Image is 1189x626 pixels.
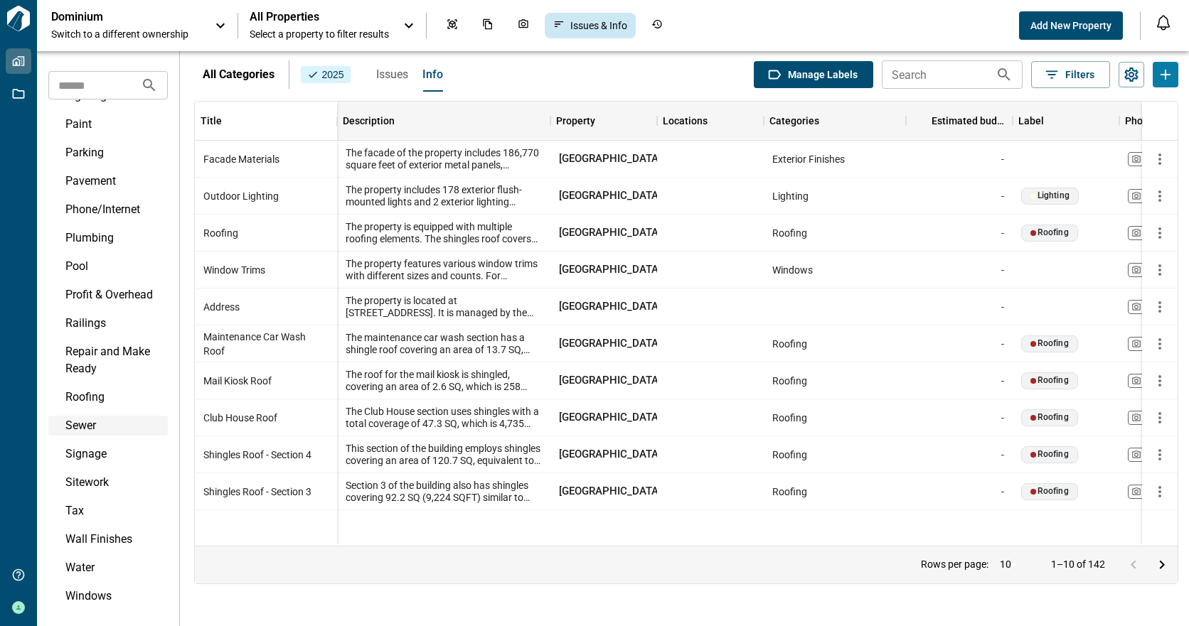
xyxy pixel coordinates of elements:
p: All Categories [203,66,274,83]
span: Maintenance Car Wash Roof [203,330,329,358]
div: Job History [643,13,671,38]
span: The roof for the mail kiosk is shingled, covering an area of 2.6 SQ, which is 258 SQFT. [346,369,542,393]
span: Info [422,68,443,82]
span: Facade Materials [203,152,279,166]
div: [GEOGRAPHIC_DATA] [550,362,657,399]
button: Sort [395,111,415,131]
div: Roofing [1030,339,1069,348]
span: Issues [376,68,408,82]
p: 1–10 of 142 [1051,560,1105,569]
div: Roofing [1030,413,1069,422]
div: Parking [65,144,165,161]
div: Description [337,102,550,141]
button: Add Issues or Info [1153,62,1178,87]
div: Issues & Info [545,13,636,38]
div: Asset View [438,13,466,38]
span: Mail Kiosk Roof [203,374,272,388]
div: Water [65,559,165,576]
div: 10 [994,554,1028,575]
span: This section of the building employs shingles covering an area of 120.7 SQ, equivalent to 12,073 ... [346,443,542,467]
div: [GEOGRAPHIC_DATA] [550,473,657,510]
div: Phone/Internet [65,201,165,218]
span: Lighting [772,189,809,203]
div: Paint [65,116,165,133]
span: - [1001,337,1004,351]
button: 2025 [301,66,351,83]
div: Signage [65,446,165,463]
span: - [1001,374,1004,388]
span: Select a property to filter results [250,27,389,41]
div: Label [1018,102,1044,141]
div: Tax [65,502,165,519]
div: Plumbing [65,230,165,247]
span: Address [203,300,240,314]
span: All Properties [250,10,389,24]
div: Windows [65,588,165,605]
span: Issues & Info [570,18,627,33]
div: [GEOGRAPHIC_DATA] [550,252,657,288]
div: Title [201,102,222,141]
div: [GEOGRAPHIC_DATA] [550,178,657,215]
span: The Club House section uses shingles with a total coverage of 47.3 SQ, which is 4,735 SQFT. [346,406,542,430]
div: Roofing [1030,450,1069,459]
span: - [1001,448,1004,462]
span: 2025 [306,68,345,82]
span: The property includes 178 exterior flush-mounted lights and 2 exterior lighting fixtures, contrib... [346,184,542,208]
span: Roofing [772,226,807,240]
span: - [1001,300,1004,314]
div: Estimated budget [906,102,1013,141]
span: Roofing [772,374,807,388]
div: Sewer [65,417,165,434]
button: Go to next page [1148,551,1176,579]
span: Roofing [772,448,807,462]
div: Roofing [65,389,165,406]
span: The property features various window trims with different sizes and counts. For instance, there a... [346,258,542,282]
span: Roofing [772,411,807,425]
div: Description [343,102,395,141]
span: The property is equipped with multiple roofing elements. The shingles roof covers 106,814 square ... [346,221,542,245]
div: [GEOGRAPHIC_DATA] [550,288,657,325]
span: - [1001,226,1004,240]
div: Title [195,102,337,141]
span: Roofing [203,226,238,240]
div: Roofing [1030,228,1069,237]
div: Profit & Overhead [65,286,165,303]
div: Sitework [65,474,165,491]
div: Repair and Make Ready [65,343,165,377]
div: Roofing [1030,487,1069,496]
div: Property [556,102,595,141]
div: Label [1013,102,1119,141]
span: - [1001,485,1004,499]
p: Rows per page: [921,560,988,569]
span: Outdoor Lighting [203,189,279,203]
div: [GEOGRAPHIC_DATA] [550,215,657,252]
div: Locations [657,102,764,141]
span: Shingles Roof - Section 4 [203,448,311,462]
button: Sort [222,112,242,131]
span: Roofing [772,337,807,351]
span: The maintenance car wash section has a shingle roof covering an area of 13.7 SQ, equivalent to 1,... [346,332,542,356]
span: - [1001,189,1004,203]
button: Open notification feed [1152,11,1175,34]
span: Switch to a different ownership [51,27,201,41]
div: Categories [769,102,819,141]
button: Sort [1044,111,1064,131]
div: Property [550,102,657,141]
span: - [1001,152,1004,166]
span: Windows [772,263,813,277]
span: Section 3 of the building also has shingles covering 92.2 SQ (9,224 SQFT) similar to Section 2. [346,480,542,504]
div: Categories [764,102,906,141]
p: Dominium [51,10,179,24]
div: Wall Finishes [65,531,165,548]
div: [GEOGRAPHIC_DATA] [550,436,657,473]
div: [GEOGRAPHIC_DATA] [550,399,657,436]
div: Lighting [1030,191,1070,200]
div: Estimated budget [932,102,1007,141]
button: Filters [1031,61,1110,88]
span: - [1001,411,1004,425]
button: Sort [912,111,932,131]
span: Add New Property [1030,18,1111,33]
div: Photos [509,13,538,38]
button: Manage Labels [754,61,873,88]
span: - [1001,263,1004,277]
